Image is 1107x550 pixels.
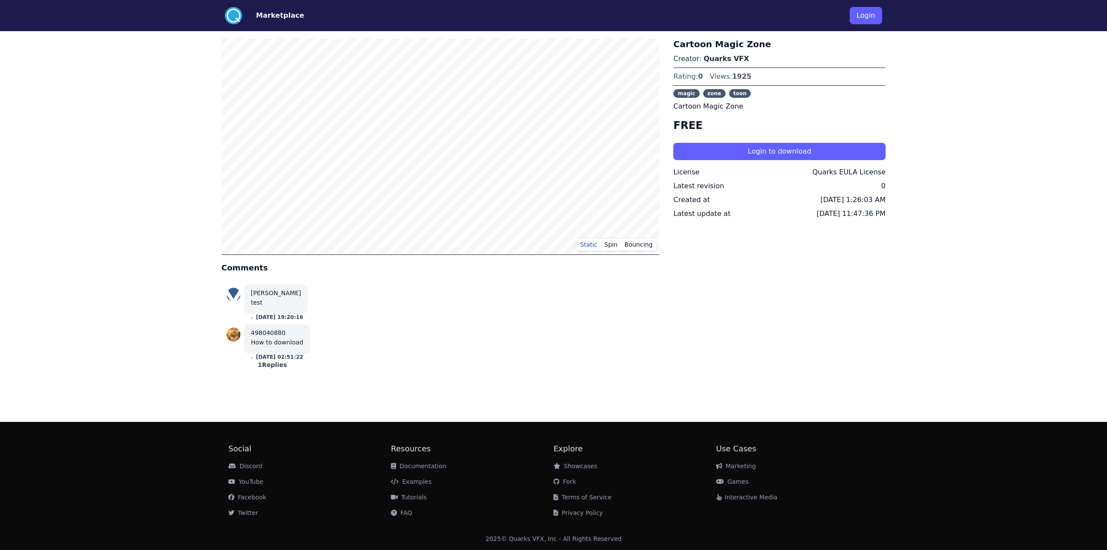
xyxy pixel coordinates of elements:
div: Views: [710,71,751,82]
a: Login to download [673,147,886,155]
div: 2025 © Quarks VFX, Inc - All Rights Reserved [486,534,622,543]
button: Spin [601,238,621,251]
div: Latest revision [673,181,724,191]
a: Twitter [228,509,258,516]
span: 0 [698,72,703,80]
h4: FREE [673,119,886,132]
div: [DATE] 1:26:03 AM [820,195,886,205]
span: magic [673,89,699,98]
a: Marketing [716,463,756,470]
a: [PERSON_NAME] [251,289,301,296]
div: 1 Replies [251,360,294,369]
a: Privacy Policy [553,509,603,516]
div: How to download [251,338,303,347]
a: Documentation [391,463,446,470]
a: Login [850,3,882,28]
h3: Cartoon Magic Zone [673,38,886,50]
a: Marketplace [242,10,304,21]
h4: Comments [221,262,659,274]
a: Games [716,478,749,485]
div: Created at [673,195,710,205]
a: Tutorials [391,494,427,501]
a: Quarks VFX [704,55,749,63]
h2: Explore [553,443,716,455]
a: FAQ [391,509,412,516]
img: profile [227,288,240,302]
button: [DATE] 19:20:16 [256,314,304,321]
a: Facebook [228,494,266,501]
h2: Social [228,443,391,455]
div: Latest update at [673,209,730,219]
div: Quarks EULA License [813,167,886,177]
button: Login [850,7,882,24]
p: Creator: [673,54,886,64]
button: Login to download [673,143,886,160]
button: Bouncing [621,238,656,251]
button: Marketplace [256,10,304,21]
small: . [251,315,253,320]
div: License [673,167,699,177]
a: Showcases [553,463,597,470]
span: 1925 [732,72,752,80]
button: Static [576,238,601,251]
span: zone [703,89,726,98]
div: [DATE] 11:47:36 PM [816,209,886,219]
a: Examples [391,478,432,485]
button: [DATE] 02:51:22 [256,354,304,360]
img: profile [227,328,240,341]
span: toon [729,89,751,98]
div: 0 [881,181,886,191]
h2: Use Cases [716,443,879,455]
a: Fork [553,478,576,485]
a: 498040880 [251,329,285,336]
a: Interactive Media [716,494,777,501]
h2: Resources [391,443,553,455]
small: . [251,354,253,360]
div: Rating: [673,71,703,82]
div: test [251,298,301,307]
a: Terms of Service [553,494,611,501]
p: Cartoon Magic Zone [673,101,886,112]
a: YouTube [228,478,263,485]
a: Discord [228,463,262,470]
